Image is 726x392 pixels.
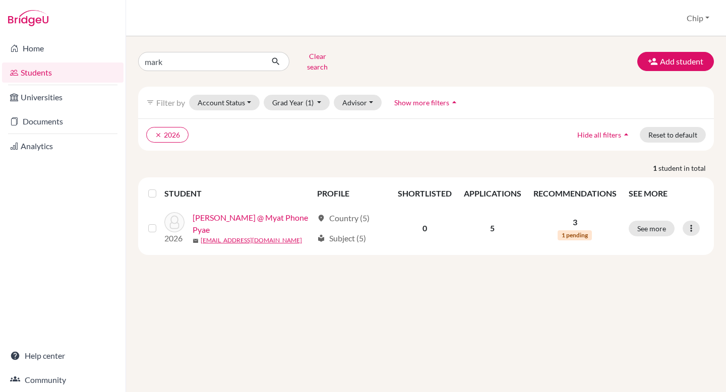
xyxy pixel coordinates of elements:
[449,97,459,107] i: arrow_drop_up
[533,216,617,228] p: 3
[637,52,714,71] button: Add student
[146,98,154,106] i: filter_list
[392,181,458,206] th: SHORTLISTED
[2,87,124,107] a: Universities
[682,9,714,28] button: Chip
[458,181,527,206] th: APPLICATIONS
[629,221,675,236] button: See more
[164,212,185,232] img: Zaw, Mark @ Myat Phone Pyae
[569,127,640,143] button: Hide all filtersarrow_drop_up
[317,232,366,244] div: Subject (5)
[289,48,345,75] button: Clear search
[264,95,330,110] button: Grad Year(1)
[2,136,124,156] a: Analytics
[394,98,449,107] span: Show more filters
[640,127,706,143] button: Reset to default
[658,163,714,173] span: student in total
[193,212,313,236] a: [PERSON_NAME] @ Myat Phone Pyae
[317,212,370,224] div: Country (5)
[2,370,124,390] a: Community
[527,181,623,206] th: RECOMMENDATIONS
[164,232,185,244] p: 2026
[164,181,311,206] th: STUDENT
[2,62,124,83] a: Students
[193,238,199,244] span: mail
[146,127,189,143] button: clear2026
[334,95,382,110] button: Advisor
[156,98,185,107] span: Filter by
[2,111,124,132] a: Documents
[558,230,592,240] span: 1 pending
[577,130,621,139] span: Hide all filters
[317,234,325,242] span: local_library
[623,181,710,206] th: SEE MORE
[138,52,263,71] input: Find student by name...
[621,129,631,140] i: arrow_drop_up
[2,38,124,58] a: Home
[653,163,658,173] strong: 1
[386,95,468,110] button: Show more filtersarrow_drop_up
[306,98,314,107] span: (1)
[392,206,458,251] td: 0
[2,346,124,366] a: Help center
[317,214,325,222] span: location_on
[155,132,162,139] i: clear
[8,10,48,26] img: Bridge-U
[201,236,302,245] a: [EMAIL_ADDRESS][DOMAIN_NAME]
[458,206,527,251] td: 5
[311,181,392,206] th: PROFILE
[189,95,260,110] button: Account Status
